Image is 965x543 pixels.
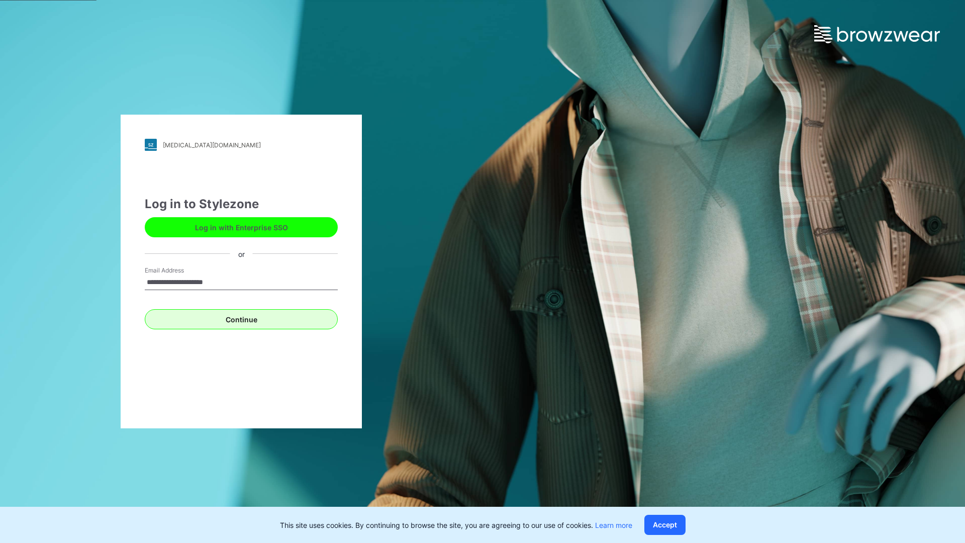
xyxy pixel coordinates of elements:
[280,520,632,530] p: This site uses cookies. By continuing to browse the site, you are agreeing to our use of cookies.
[145,139,157,151] img: stylezone-logo.562084cfcfab977791bfbf7441f1a819.svg
[145,266,215,275] label: Email Address
[145,139,338,151] a: [MEDICAL_DATA][DOMAIN_NAME]
[163,141,261,149] div: [MEDICAL_DATA][DOMAIN_NAME]
[145,195,338,213] div: Log in to Stylezone
[145,217,338,237] button: Log in with Enterprise SSO
[814,25,940,43] img: browzwear-logo.e42bd6dac1945053ebaf764b6aa21510.svg
[644,515,686,535] button: Accept
[230,248,253,259] div: or
[145,309,338,329] button: Continue
[595,521,632,529] a: Learn more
